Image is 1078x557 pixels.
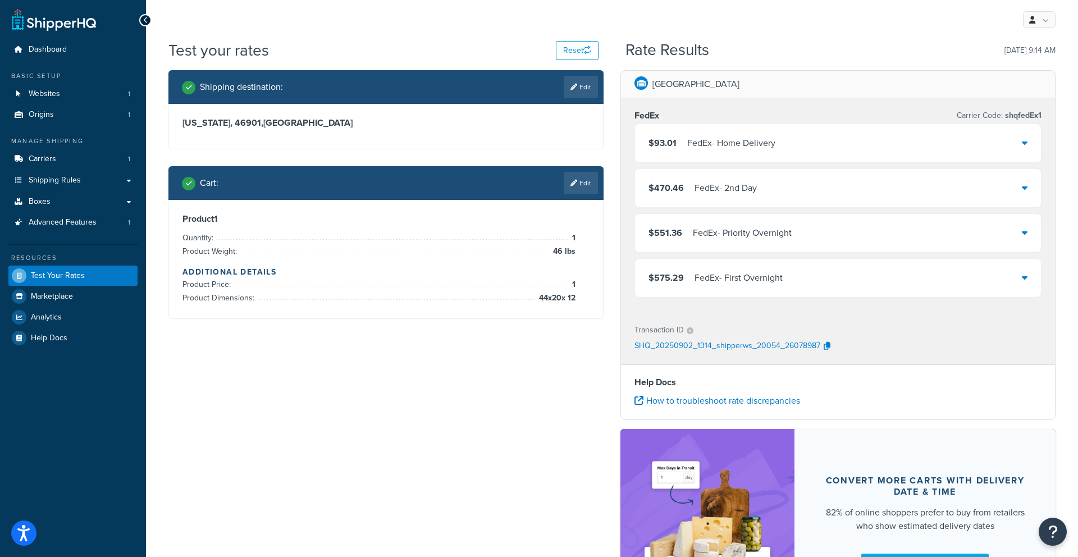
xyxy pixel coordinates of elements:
[8,71,138,81] div: Basic Setup
[8,84,138,104] a: Websites1
[29,154,56,164] span: Carriers
[8,104,138,125] a: Origins1
[31,292,73,302] span: Marketplace
[695,270,783,286] div: FedEx - First Overnight
[8,84,138,104] li: Websites
[182,266,590,278] h4: Additional Details
[29,197,51,207] span: Boxes
[625,42,709,59] h2: Rate Results
[29,176,81,185] span: Shipping Rules
[182,117,590,129] h3: [US_STATE], 46901 , [GEOGRAPHIC_DATA]
[556,41,599,60] button: Reset
[182,278,234,290] span: Product Price:
[634,110,659,121] h3: FedEx
[8,149,138,170] a: Carriers1
[957,108,1042,124] p: Carrier Code:
[128,218,130,227] span: 1
[8,307,138,327] a: Analytics
[634,322,684,338] p: Transaction ID
[128,89,130,99] span: 1
[8,328,138,348] a: Help Docs
[8,149,138,170] li: Carriers
[687,135,775,151] div: FedEx - Home Delivery
[634,394,800,407] a: How to troubleshoot rate discrepancies
[1003,109,1042,121] span: shqfedEx1
[634,338,820,355] p: SHQ_20250902_1314_shipperws_20054_26078987
[821,506,1029,533] div: 82% of online shoppers prefer to buy from retailers who show estimated delivery dates
[182,245,240,257] span: Product Weight:
[200,178,218,188] h2: Cart :
[29,45,67,54] span: Dashboard
[8,212,138,233] li: Advanced Features
[1039,518,1067,546] button: Open Resource Center
[634,376,1042,389] h4: Help Docs
[200,82,283,92] h2: Shipping destination :
[564,172,598,194] a: Edit
[652,76,739,92] p: [GEOGRAPHIC_DATA]
[648,271,684,284] span: $575.29
[31,334,67,343] span: Help Docs
[536,291,575,305] span: 44 x 20 x 12
[182,232,216,244] span: Quantity:
[550,245,575,258] span: 46 lbs
[29,218,97,227] span: Advanced Features
[128,110,130,120] span: 1
[31,271,85,281] span: Test Your Rates
[128,154,130,164] span: 1
[8,39,138,60] a: Dashboard
[8,170,138,191] a: Shipping Rules
[8,104,138,125] li: Origins
[8,136,138,146] div: Manage Shipping
[648,136,677,149] span: $93.01
[168,39,269,61] h1: Test your rates
[821,475,1029,497] div: Convert more carts with delivery date & time
[564,76,598,98] a: Edit
[29,89,60,99] span: Websites
[648,226,682,239] span: $551.36
[8,212,138,233] a: Advanced Features1
[693,225,792,241] div: FedEx - Priority Overnight
[695,180,757,196] div: FedEx - 2nd Day
[31,313,62,322] span: Analytics
[569,278,575,291] span: 1
[569,231,575,245] span: 1
[8,191,138,212] a: Boxes
[648,181,684,194] span: $470.46
[8,286,138,307] a: Marketplace
[8,266,138,286] a: Test Your Rates
[29,110,54,120] span: Origins
[8,253,138,263] div: Resources
[182,292,257,304] span: Product Dimensions:
[182,213,590,225] h3: Product 1
[1004,43,1056,58] p: [DATE] 9:14 AM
